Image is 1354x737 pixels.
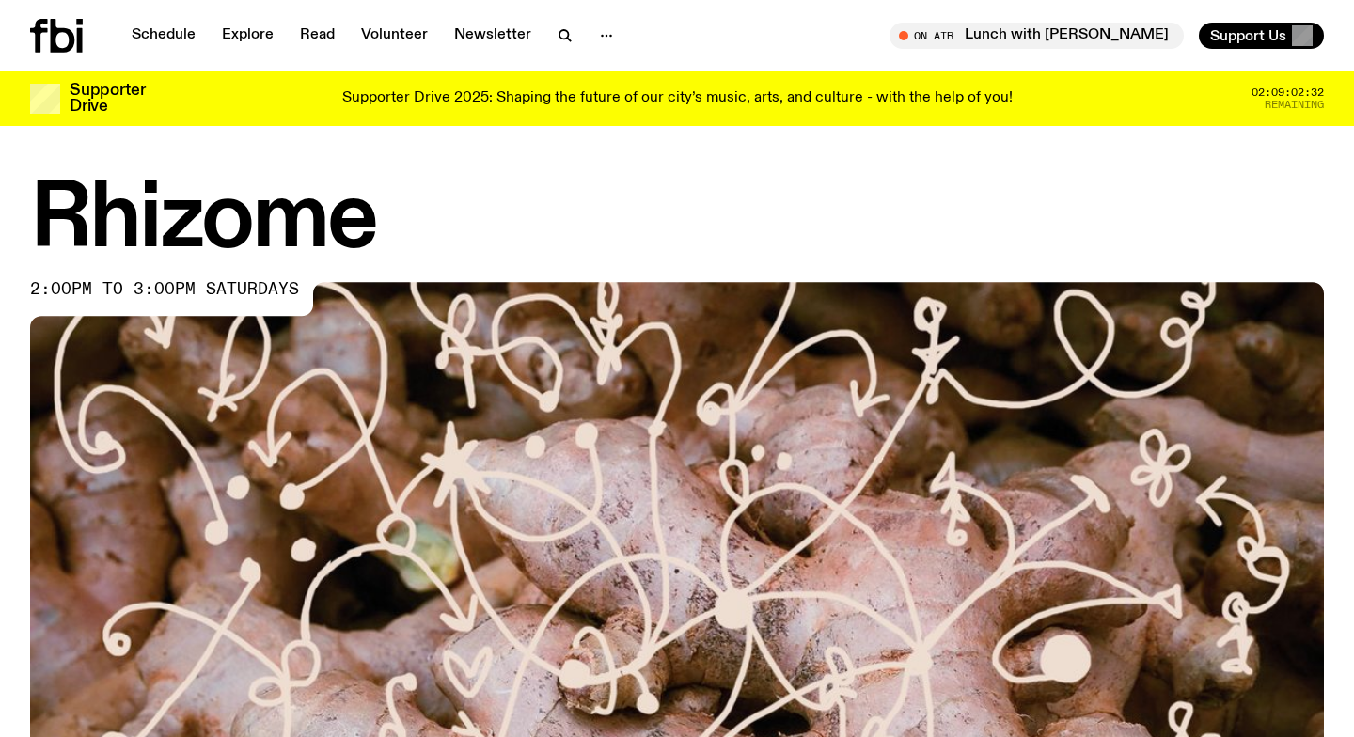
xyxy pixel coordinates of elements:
a: Volunteer [350,23,439,49]
span: Remaining [1265,100,1324,110]
button: Support Us [1199,23,1324,49]
a: Schedule [120,23,207,49]
a: Read [289,23,346,49]
span: 2:00pm to 3:00pm saturdays [30,282,299,297]
span: Support Us [1210,27,1286,44]
a: Newsletter [443,23,543,49]
button: On AirLunch with [PERSON_NAME] [890,23,1184,49]
h1: Rhizome [30,179,1324,263]
span: 02:09:02:32 [1252,87,1324,98]
a: Explore [211,23,285,49]
h3: Supporter Drive [70,83,145,115]
p: Supporter Drive 2025: Shaping the future of our city’s music, arts, and culture - with the help o... [342,90,1013,107]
